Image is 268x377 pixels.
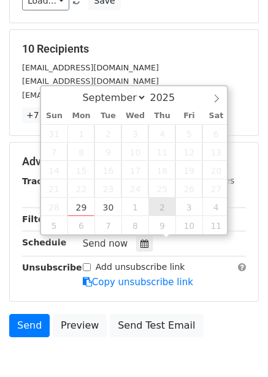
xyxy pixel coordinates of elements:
span: October 1, 2025 [121,198,148,216]
h5: 10 Recipients [22,42,246,56]
span: September 16, 2025 [94,161,121,179]
span: October 5, 2025 [41,216,68,234]
span: September 4, 2025 [148,124,175,143]
strong: Schedule [22,237,66,247]
strong: Unsubscribe [22,263,82,272]
span: September 23, 2025 [94,179,121,198]
span: October 3, 2025 [175,198,202,216]
span: Send now [83,238,128,249]
span: September 29, 2025 [67,198,94,216]
span: September 6, 2025 [202,124,229,143]
span: October 4, 2025 [202,198,229,216]
small: [EMAIL_ADDRESS][DOMAIN_NAME] [22,63,159,72]
small: [EMAIL_ADDRESS][DOMAIN_NAME] [22,91,159,100]
span: September 25, 2025 [148,179,175,198]
small: [EMAIL_ADDRESS][DOMAIN_NAME] [22,77,159,86]
span: September 24, 2025 [121,179,148,198]
span: October 2, 2025 [148,198,175,216]
span: September 15, 2025 [67,161,94,179]
input: Year [147,92,191,103]
span: September 12, 2025 [175,143,202,161]
span: Sun [41,112,68,120]
span: September 3, 2025 [121,124,148,143]
span: September 22, 2025 [67,179,94,198]
span: September 17, 2025 [121,161,148,179]
a: Preview [53,314,107,337]
span: September 14, 2025 [41,161,68,179]
strong: Filters [22,214,53,224]
span: Wed [121,112,148,120]
a: Copy unsubscribe link [83,277,193,288]
span: September 7, 2025 [41,143,68,161]
span: Fri [175,112,202,120]
span: September 26, 2025 [175,179,202,198]
h5: Advanced [22,155,246,168]
span: September 19, 2025 [175,161,202,179]
span: September 1, 2025 [67,124,94,143]
a: Send [9,314,50,337]
iframe: Chat Widget [207,318,268,377]
span: October 11, 2025 [202,216,229,234]
label: Add unsubscribe link [96,261,185,274]
span: October 10, 2025 [175,216,202,234]
span: September 9, 2025 [94,143,121,161]
span: September 21, 2025 [41,179,68,198]
span: Tue [94,112,121,120]
span: September 20, 2025 [202,161,229,179]
span: September 13, 2025 [202,143,229,161]
strong: Tracking [22,176,63,186]
span: September 10, 2025 [121,143,148,161]
span: September 30, 2025 [94,198,121,216]
span: August 31, 2025 [41,124,68,143]
span: October 7, 2025 [94,216,121,234]
a: Send Test Email [110,314,203,337]
span: September 28, 2025 [41,198,68,216]
span: Mon [67,112,94,120]
span: September 8, 2025 [67,143,94,161]
span: October 6, 2025 [67,216,94,234]
span: Thu [148,112,175,120]
a: +7 more [22,108,68,123]
span: Sat [202,112,229,120]
span: October 9, 2025 [148,216,175,234]
span: September 5, 2025 [175,124,202,143]
span: September 27, 2025 [202,179,229,198]
span: September 18, 2025 [148,161,175,179]
span: September 11, 2025 [148,143,175,161]
span: October 8, 2025 [121,216,148,234]
span: September 2, 2025 [94,124,121,143]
